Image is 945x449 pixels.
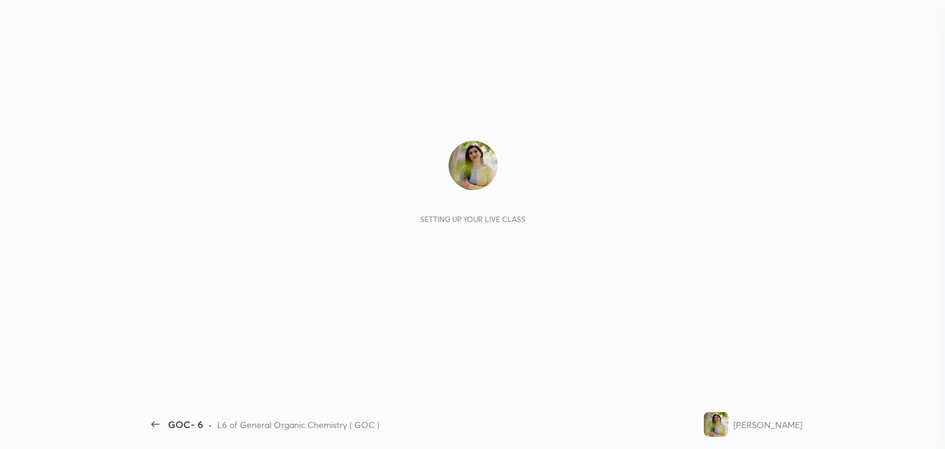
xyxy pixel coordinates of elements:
img: b41c7e87cd84428c80b38b7c8c47b8b0.jpg [704,412,728,437]
div: Setting up your live class [420,215,525,224]
div: • [208,418,212,431]
img: b41c7e87cd84428c80b38b7c8c47b8b0.jpg [449,141,498,190]
div: L6 of General Organic Chemistry ( GOC ) [217,418,380,431]
div: GOC- 6 [168,417,203,432]
div: [PERSON_NAME] [733,418,802,431]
